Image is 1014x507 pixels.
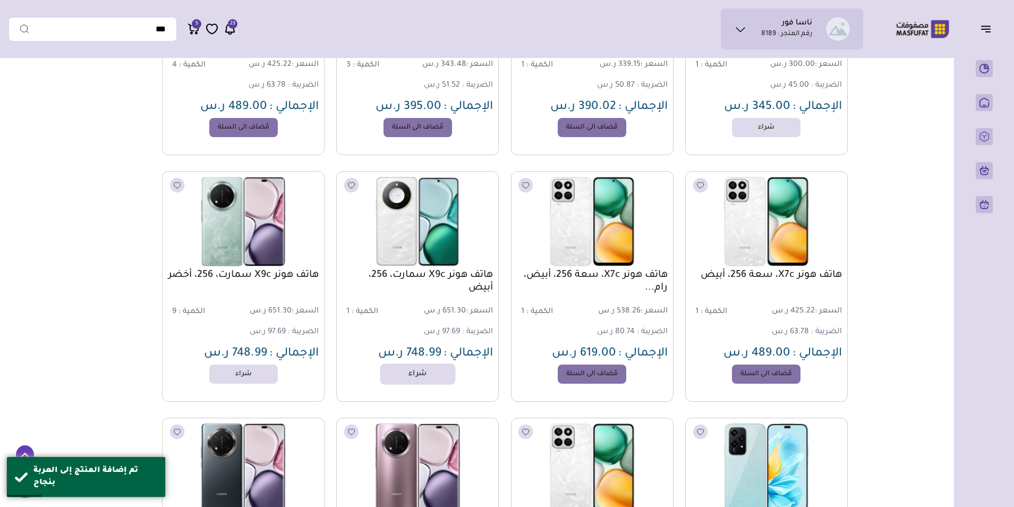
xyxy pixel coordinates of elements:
[618,101,668,114] span: الإجمالي :
[269,348,319,360] span: الإجمالي :
[637,328,668,336] span: الضريبة :
[695,61,698,70] span: 1
[230,19,235,29] span: 23
[793,101,842,114] span: الإجمالي :
[550,101,616,114] span: 390.02 ر.س
[641,307,668,316] span: السعر :
[770,81,809,90] span: 45.00 ر.س
[250,328,286,336] span: 97.69 ر.س
[597,328,635,336] span: 80.74 ر.س
[811,328,842,336] span: الضريبة :
[346,61,351,70] span: 3
[353,61,379,70] span: الكمية :
[376,101,441,114] span: 395.00 ر.س
[558,118,626,137] a: مٌضاف الى السلة
[378,348,441,360] span: 748.99 ر.س
[732,365,800,384] a: مٌضاف الى السلة
[244,307,319,317] span: 651.30 ر.س
[761,29,812,40] p: رقم المتجر : 8189
[517,269,668,294] a: هاتف هونر X7c، سعة 256، أبيض، رام...
[815,61,842,69] span: السعر :
[269,101,319,114] span: الإجمالي :
[597,81,635,90] span: 50.87 ر.س
[178,308,205,316] span: الكمية :
[772,328,809,336] span: 63.78 ر.س
[200,101,267,114] span: 489.00 ر.س
[342,269,493,294] a: هاتف هونر X9c سمارت، 256، أبيض
[768,60,842,70] span: 300.00 ر.س
[249,81,286,90] span: 63.78 ر.س
[244,60,319,70] span: 425.22 ر.س
[692,177,841,266] img: 241.625-241.6252025-05-05-6818f83eb6cdb.png
[517,177,667,266] img: 241.625-241.6252025-05-05-6818fa7a1d997.png
[346,308,350,316] span: 1
[732,118,800,137] a: شراء
[724,101,790,114] span: 345.00 ر.س
[768,307,842,317] span: 425.22 ر.س
[292,307,319,316] span: السعر :
[292,61,319,69] span: السعر :
[380,364,456,385] a: شراء
[701,308,727,316] span: الكمية :
[419,307,493,317] span: 651.30 ر.س
[179,61,206,70] span: الكمية :
[209,118,278,137] a: مٌضاف الى السلة
[521,308,524,316] span: 1
[826,17,850,41] img: ناسا فور للإتصالات والإلكترونيات
[593,307,668,317] span: 538.26 ر.س
[224,22,236,36] a: 23
[691,269,842,282] a: هاتف هونر X7c، سعة 256، أبيض
[618,348,668,360] span: الإجمالي :
[444,101,493,114] span: الإجمالي :
[462,81,493,90] span: الضريبة :
[723,348,790,360] span: 489.00 ر.س
[204,348,267,360] span: 748.99 ر.س
[424,81,460,90] span: 51.52 ر.س
[195,19,198,29] span: 5
[384,118,452,137] a: مٌضاف الى السلة
[811,81,842,90] span: الضريبة :
[593,60,668,70] span: 339.15 ر.س
[552,348,616,360] span: 619.00 ر.س
[641,61,668,69] span: السعر :
[172,61,177,70] span: 4
[462,328,493,336] span: الضريبة :
[288,81,319,90] span: الضريبة :
[188,22,200,36] a: 5
[521,61,524,70] span: 1
[209,365,278,384] a: شراء
[424,328,460,336] span: 97.69 ر.س
[526,308,553,316] span: الكمية :
[168,177,318,266] img: 241.625-241.6252025-05-25-68332d96b4af1.png
[526,61,553,70] span: الكمية :
[419,60,493,70] span: 343.48 ر.س
[466,61,493,69] span: السعر :
[352,308,378,316] span: الكمية :
[695,308,698,316] span: 1
[168,269,319,282] a: هاتف هونر X9c سمارت، 256، أخضر
[889,19,957,39] img: Logo
[701,61,727,70] span: الكمية :
[793,348,842,360] span: الإجمالي :
[782,19,812,29] h1: ناسا فور
[288,328,319,336] span: الضريبة :
[466,307,493,316] span: السعر :
[815,307,842,316] span: السعر :
[33,465,157,489] div: تم إضافة المنتج إلى العربة بنجاح
[172,308,176,316] span: 9
[444,348,493,360] span: الإجمالي :
[558,365,626,384] a: مٌضاف الى السلة
[343,177,492,266] img: 241.625-241.6252025-05-26-6834742778ef4.png
[637,81,668,90] span: الضريبة :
